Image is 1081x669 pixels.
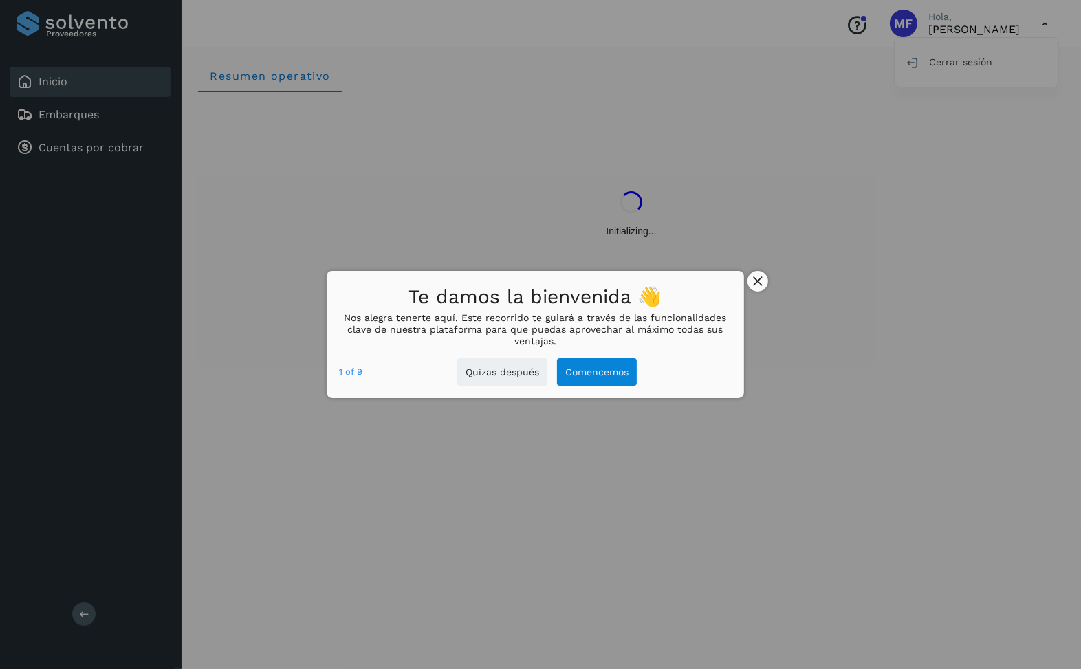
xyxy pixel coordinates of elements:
p: Nos alegra tenerte aquí. Este recorrido te guiará a través de las funcionalidades clave de nuestr... [339,312,732,347]
button: close, [747,271,768,292]
button: Comencemos [557,358,637,386]
div: Te damos la bienvenida 👋Nos alegra tenerte aquí. Este recorrido te guiará a través de las funcion... [327,271,744,399]
div: step 1 of 9 [339,364,362,380]
button: Quizas después [457,358,547,386]
div: 1 of 9 [339,364,362,380]
h1: Te damos la bienvenida 👋 [339,282,732,313]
